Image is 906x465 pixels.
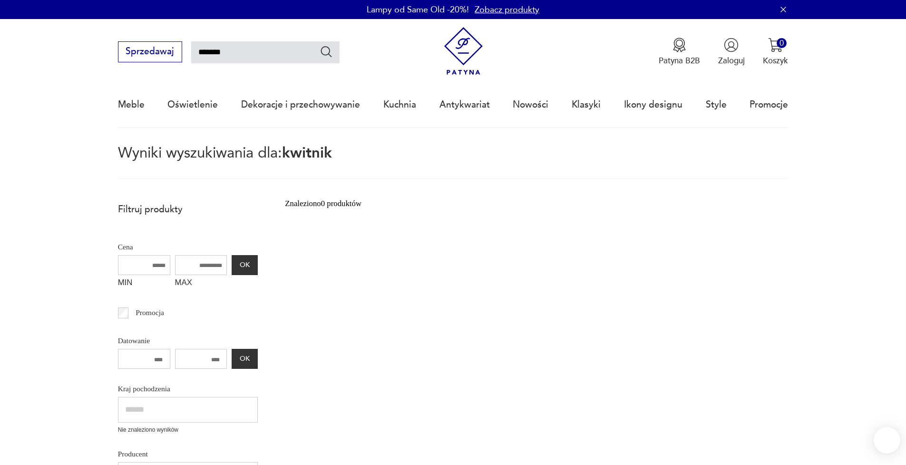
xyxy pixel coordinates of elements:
div: 0 [777,38,787,48]
img: Ikona medalu [672,38,687,52]
button: 0Koszyk [763,38,788,66]
p: Nie znaleziono wyników [118,425,258,435]
p: Patyna B2B [659,55,700,66]
a: Ikona medaluPatyna B2B [659,38,700,66]
p: Kraj pochodzenia [118,383,258,395]
button: Patyna B2B [659,38,700,66]
button: OK [232,255,257,275]
p: Zaloguj [718,55,745,66]
p: Lampy od Same Old -20%! [367,4,469,16]
a: Klasyki [572,83,601,127]
a: Meble [118,83,145,127]
p: Cena [118,241,258,253]
button: Szukaj [320,45,333,59]
a: Oświetlenie [167,83,218,127]
button: Zaloguj [718,38,745,66]
a: Antykwariat [439,83,490,127]
p: Wyniki wyszukiwania dla: [118,146,789,179]
span: kwitnik [282,143,332,163]
img: Ikonka użytkownika [724,38,739,52]
img: Ikona koszyka [768,38,783,52]
button: OK [232,349,257,369]
div: Znaleziono 0 produktów [285,198,361,210]
button: Sprzedawaj [118,41,182,62]
label: MAX [175,275,227,293]
iframe: Smartsupp widget button [874,427,900,454]
a: Style [706,83,727,127]
a: Kuchnia [383,83,416,127]
p: Koszyk [763,55,788,66]
p: Filtruj produkty [118,203,258,216]
p: Datowanie [118,335,258,347]
a: Sprzedawaj [118,49,182,56]
p: Promocja [136,307,164,319]
p: Producent [118,448,258,460]
a: Nowości [513,83,548,127]
a: Promocje [750,83,788,127]
a: Zobacz produkty [475,4,539,16]
a: Ikony designu [624,83,682,127]
a: Dekoracje i przechowywanie [241,83,360,127]
label: MIN [118,275,170,293]
img: Patyna - sklep z meblami i dekoracjami vintage [439,27,487,75]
